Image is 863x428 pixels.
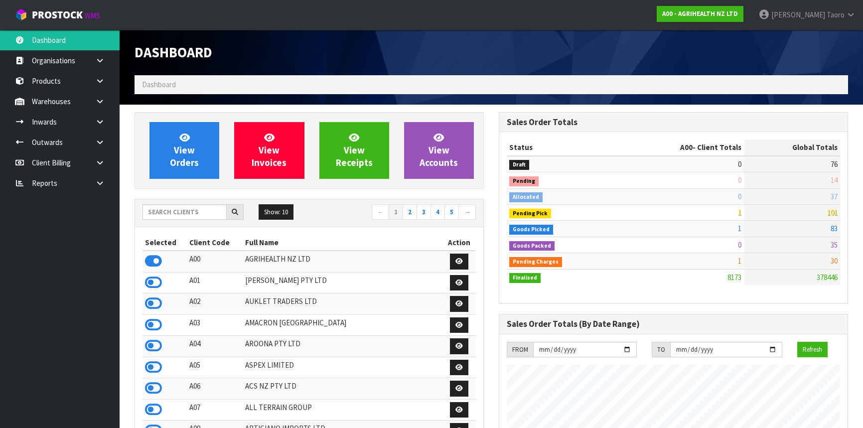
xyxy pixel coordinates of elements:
[417,204,431,220] a: 3
[259,204,293,220] button: Show: 10
[738,192,741,201] span: 0
[243,336,442,357] td: AROONA PTY LTD
[507,342,533,358] div: FROM
[507,140,617,155] th: Status
[243,272,442,293] td: [PERSON_NAME] PTY LTD
[657,6,743,22] a: A00 - AGRIHEALTH NZ LTD
[738,208,741,217] span: 1
[509,273,541,283] span: Finalised
[509,225,553,235] span: Goods Picked
[509,176,539,186] span: Pending
[738,240,741,250] span: 0
[797,342,828,358] button: Refresh
[319,122,389,179] a: ViewReceipts
[372,204,389,220] a: ←
[727,273,741,282] span: 8173
[817,273,838,282] span: 378446
[142,80,176,89] span: Dashboard
[403,204,417,220] a: 2
[336,132,373,169] span: View Receipts
[389,204,403,220] a: 1
[831,224,838,233] span: 83
[252,132,287,169] span: View Invoices
[187,272,242,293] td: A01
[507,118,840,127] h3: Sales Order Totals
[15,8,27,21] img: cube-alt.png
[420,132,458,169] span: View Accounts
[738,224,741,233] span: 1
[187,378,242,400] td: A06
[771,10,825,19] span: [PERSON_NAME]
[243,235,442,251] th: Full Name
[170,132,199,169] span: View Orders
[32,8,83,21] span: ProStock
[149,122,219,179] a: ViewOrders
[652,342,670,358] div: TO
[85,11,100,20] small: WMS
[509,192,543,202] span: Allocated
[187,235,242,251] th: Client Code
[509,160,529,170] span: Draft
[831,240,838,250] span: 35
[827,208,838,217] span: 101
[317,204,476,222] nav: Page navigation
[187,399,242,421] td: A07
[187,357,242,378] td: A05
[243,251,442,272] td: AGRIHEALTH NZ LTD
[738,256,741,266] span: 1
[831,192,838,201] span: 37
[617,140,744,155] th: - Client Totals
[243,357,442,378] td: ASPEX LIMITED
[404,122,474,179] a: ViewAccounts
[831,159,838,169] span: 76
[187,314,242,336] td: A03
[234,122,304,179] a: ViewInvoices
[444,204,459,220] a: 5
[243,378,442,400] td: ACS NZ PTY LTD
[243,314,442,336] td: AMACRON [GEOGRAPHIC_DATA]
[243,293,442,315] td: AUKLET TRADERS LTD
[744,140,840,155] th: Global Totals
[187,293,242,315] td: A02
[431,204,445,220] a: 4
[509,257,562,267] span: Pending Charges
[509,241,555,251] span: Goods Packed
[680,143,693,152] span: A00
[507,319,840,329] h3: Sales Order Totals (By Date Range)
[442,235,476,251] th: Action
[143,235,187,251] th: Selected
[738,159,741,169] span: 0
[458,204,476,220] a: →
[187,336,242,357] td: A04
[831,175,838,185] span: 14
[509,209,551,219] span: Pending Pick
[243,399,442,421] td: ALL TERRAIN GROUP
[662,9,738,18] strong: A00 - AGRIHEALTH NZ LTD
[187,251,242,272] td: A00
[135,43,212,61] span: Dashboard
[831,256,838,266] span: 30
[738,175,741,185] span: 0
[827,10,845,19] span: Taoro
[143,204,227,220] input: Search clients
